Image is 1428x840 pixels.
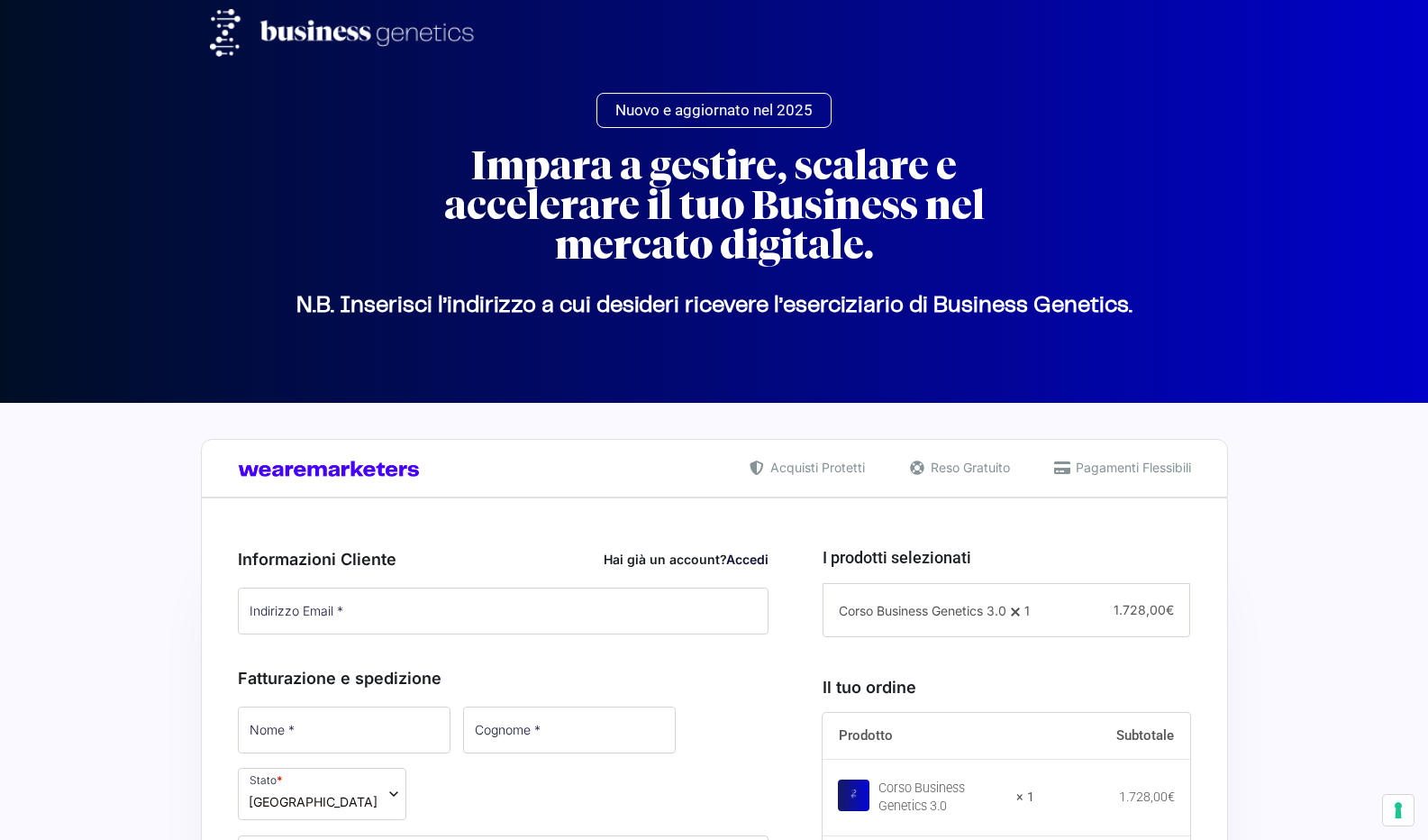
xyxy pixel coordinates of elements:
[839,603,1006,618] span: Corso Business Genetics 3.0
[604,550,769,569] div: Hai già un account?
[823,545,1190,570] h3: I prodotti selezionati
[1071,458,1191,477] span: Pagamenti Flessibili
[210,306,1219,306] p: N.B. Inserisci l’indirizzo a cui desideri ricevere l’eserciziario di Business Genetics.
[238,588,769,635] input: Indirizzo Email *
[390,146,1039,265] h2: Impara a gestire, scalare e accelerare il tuo Business nel mercato digitale.
[823,675,1190,699] h3: Il tuo ordine
[238,666,769,690] h3: Fatturazione e spedizione
[615,103,813,118] span: Nuovo e aggiornato nel 2025
[1383,795,1414,826] button: Le tue preferenze relative al consenso per le tecnologie di tracciamento
[238,768,406,820] span: Stato
[838,780,869,811] img: Corso Business Genetics 3.0
[823,713,1034,760] th: Prodotto
[766,458,865,477] span: Acquisti Protetti
[463,707,676,753] input: Cognome *
[1166,602,1174,617] span: €
[1024,603,1030,618] span: 1
[596,93,832,128] a: Nuovo e aggiornato nel 2025
[1119,790,1175,804] bdi: 1.728,00
[249,792,377,811] span: Italia
[1034,713,1191,760] th: Subtotale
[238,547,769,571] h3: Informazioni Cliente
[1168,790,1175,804] span: €
[1016,789,1034,807] strong: × 1
[926,458,1010,477] span: Reso Gratuito
[726,552,769,567] a: Accedi
[238,707,450,753] input: Nome *
[1114,602,1174,617] span: 1.728,00
[878,780,1005,816] div: Corso Business Genetics 3.0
